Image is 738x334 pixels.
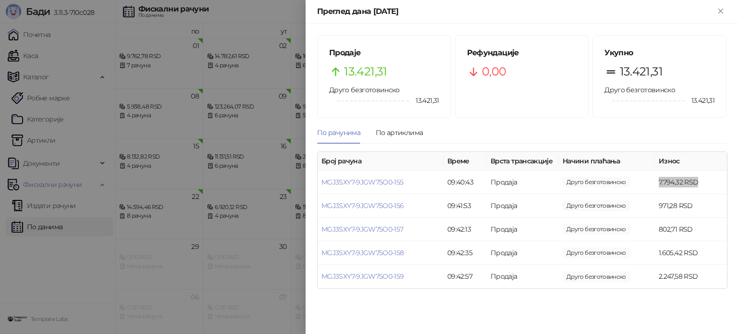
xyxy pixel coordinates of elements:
[344,62,387,81] span: 13.421,31
[329,47,439,59] h5: Продаје
[655,194,727,218] td: 971,28 RSD
[655,218,727,241] td: 802,71 RSD
[655,265,727,288] td: 2.247,58 RSD
[321,178,404,186] a: MGJ3SXY7-9JGW75O0-155
[321,201,404,210] a: MGJ3SXY7-9JGW75O0-156
[317,127,360,138] div: По рачунима
[604,47,714,59] h5: Укупно
[715,6,726,17] button: Close
[443,194,487,218] td: 09:41:53
[487,218,559,241] td: Продаја
[443,241,487,265] td: 09:42:35
[487,265,559,288] td: Продаја
[321,248,404,257] a: MGJ3SXY7-9JGW75O0-158
[487,152,559,171] th: Врста трансакције
[559,152,655,171] th: Начини плаћања
[376,127,423,138] div: По артиклима
[321,272,404,281] a: MGJ3SXY7-9JGW75O0-159
[482,62,506,81] span: 0,00
[655,171,727,194] td: 7.794,32 RSD
[443,218,487,241] td: 09:42:13
[563,177,630,187] span: 7.794,32
[487,171,559,194] td: Продаја
[409,95,439,106] span: 13.421,31
[563,247,630,258] span: 1.605,42
[443,152,487,171] th: Време
[563,224,630,235] span: 802,71
[487,194,559,218] td: Продаја
[487,241,559,265] td: Продаја
[318,152,443,171] th: Број рачуна
[443,171,487,194] td: 09:40:43
[685,95,714,106] span: 13.421,31
[317,6,715,17] div: Преглед дана [DATE]
[655,241,727,265] td: 1.605,42 RSD
[443,265,487,288] td: 09:42:57
[604,86,675,94] span: Друго безготовинско
[563,272,630,282] span: 2.247,58
[563,200,630,211] span: 971,28
[321,225,404,234] a: MGJ3SXY7-9JGW75O0-157
[329,86,400,94] span: Друго безготовинско
[467,47,577,59] h5: Рефундације
[620,62,663,81] span: 13.421,31
[655,152,727,171] th: Износ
